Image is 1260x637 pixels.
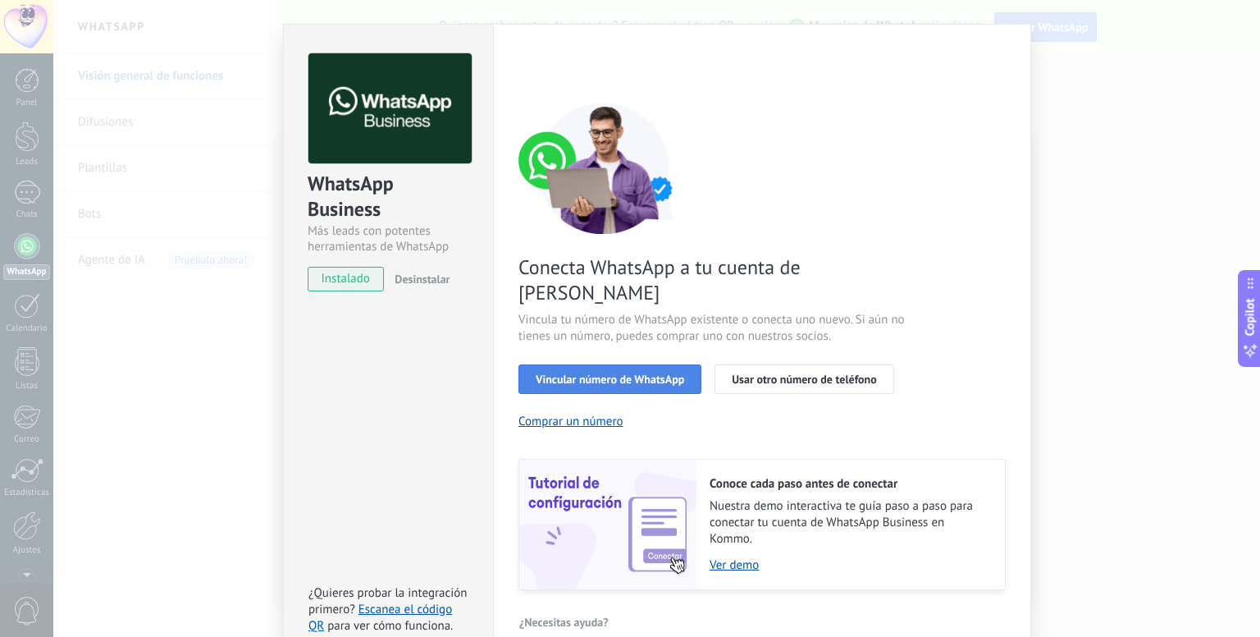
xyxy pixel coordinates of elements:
span: ¿Necesitas ayuda? [519,616,609,628]
div: Más leads con potentes herramientas de WhatsApp [308,223,469,254]
span: Usar otro número de teléfono [732,373,876,385]
h2: Conoce cada paso antes de conectar [710,476,988,492]
button: Comprar un número [518,414,623,429]
span: Nuestra demo interactiva te guía paso a paso para conectar tu cuenta de WhatsApp Business en Kommo. [710,498,988,548]
span: para ver cómo funciona. [327,618,453,634]
button: Desinstalar [388,267,450,291]
button: Usar otro número de teléfono [714,364,893,394]
a: Ver demo [710,557,988,573]
span: ¿Quieres probar la integración primero? [308,585,468,617]
img: logo_main.png [308,53,472,164]
span: Conecta WhatsApp a tu cuenta de [PERSON_NAME] [518,254,909,305]
div: WhatsApp Business [308,171,469,223]
span: Desinstalar [395,272,450,286]
button: ¿Necesitas ayuda? [518,610,609,635]
button: Vincular número de WhatsApp [518,364,701,394]
a: Escanea el código QR [308,602,452,634]
img: connect number [518,103,691,234]
span: Vincula tu número de WhatsApp existente o conecta uno nuevo. Si aún no tienes un número, puedes c... [518,312,909,345]
span: Vincular número de WhatsApp [536,373,684,385]
span: Copilot [1242,299,1258,337]
span: instalado [308,267,383,291]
